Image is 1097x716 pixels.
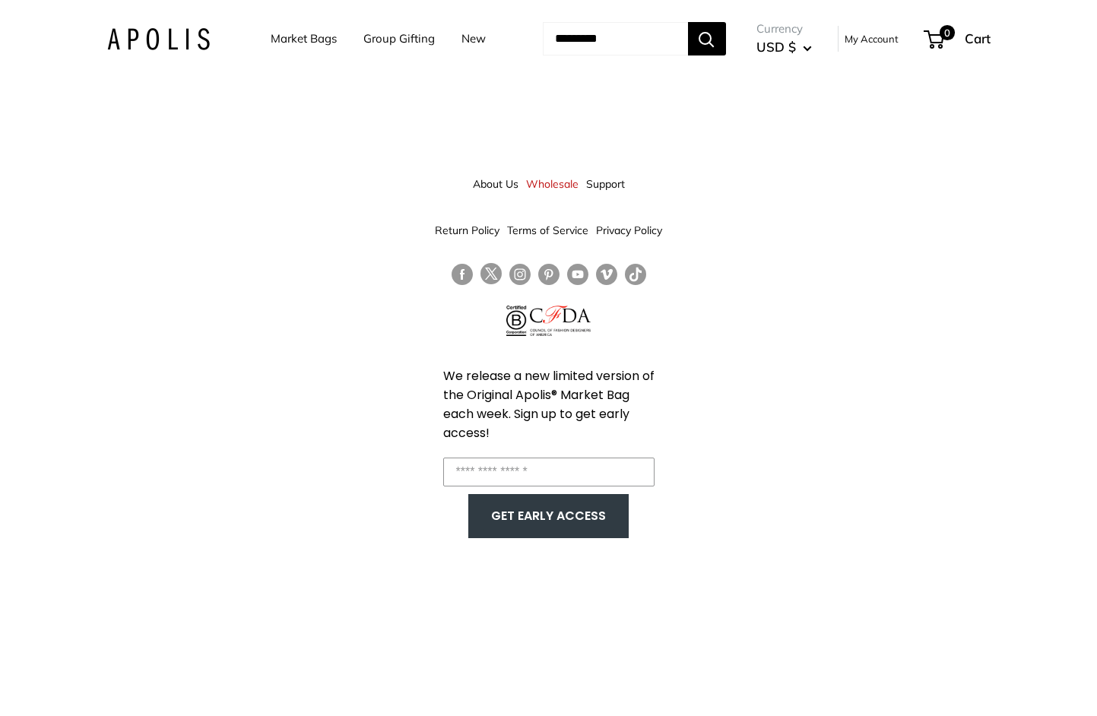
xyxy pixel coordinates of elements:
[586,170,625,198] a: Support
[756,18,812,40] span: Currency
[756,39,796,55] span: USD $
[530,306,590,336] img: Council of Fashion Designers of America Member
[484,502,613,531] button: GET EARLY ACCESS
[596,217,662,244] a: Privacy Policy
[506,306,527,336] img: Certified B Corporation
[507,217,588,244] a: Terms of Service
[509,263,531,285] a: Follow us on Instagram
[443,367,655,442] span: We release a new limited version of the Original Apolis® Market Bag each week. Sign up to get ear...
[107,28,210,50] img: Apolis
[925,27,991,51] a: 0 Cart
[271,28,337,49] a: Market Bags
[363,28,435,49] a: Group Gifting
[538,263,560,285] a: Follow us on Pinterest
[473,170,518,198] a: About Us
[452,263,473,285] a: Follow us on Facebook
[435,217,499,244] a: Return Policy
[625,263,646,285] a: Follow us on Tumblr
[461,28,486,49] a: New
[480,263,502,290] a: Follow us on Twitter
[939,25,954,40] span: 0
[443,458,655,486] input: Enter your email
[688,22,726,55] button: Search
[596,263,617,285] a: Follow us on Vimeo
[756,35,812,59] button: USD $
[567,263,588,285] a: Follow us on YouTube
[526,170,579,198] a: Wholesale
[543,22,688,55] input: Search...
[965,30,991,46] span: Cart
[845,30,899,48] a: My Account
